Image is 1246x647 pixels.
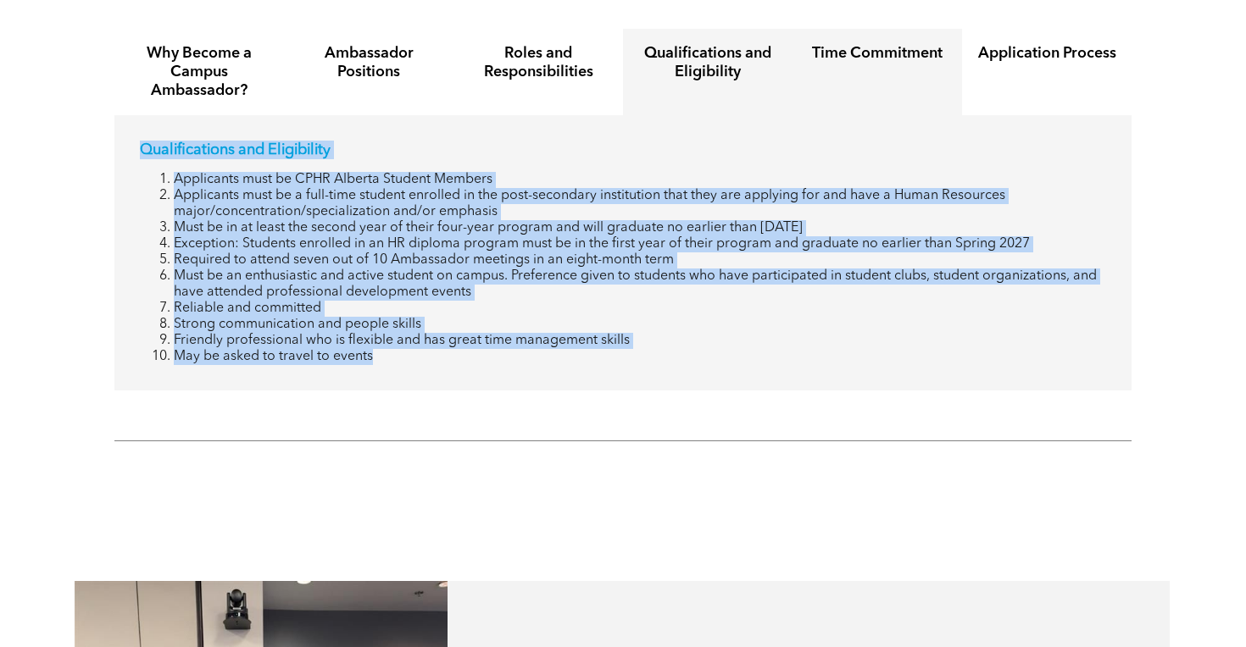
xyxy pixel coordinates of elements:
li: Strong communication and people skills [174,317,1106,333]
h4: Ambassador Positions [299,44,438,81]
li: Friendly professional who is flexible and has great time management skills [174,333,1106,349]
h4: Time Commitment [808,44,947,63]
li: Exception: Students enrolled in an HR diploma program must be in the first year of their program ... [174,236,1106,252]
h4: Why Become a Campus Ambassador? [130,44,269,100]
p: Qualifications and Eligibility [140,141,1106,159]
li: May be asked to travel to events [174,349,1106,365]
h4: Qualifications and Eligibility [638,44,777,81]
li: Must be an enthusiastic and active student on campus. Preference given to students who have parti... [174,268,1106,301]
li: Required to attend seven out of 10 Ambassador meetings in an eight-month term [174,252,1106,268]
li: Must be in at least the second year of their four-year program and will graduate no earlier than ... [174,220,1106,236]
h4: Application Process [977,44,1116,63]
li: Applicants must be a full-time student enrolled in the post-secondary institution that they are a... [174,188,1106,220]
li: Reliable and committed [174,301,1106,317]
li: Applicants must be CPHR Alberta Student Members [174,172,1106,188]
h4: Roles and Responsibilities [469,44,608,81]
